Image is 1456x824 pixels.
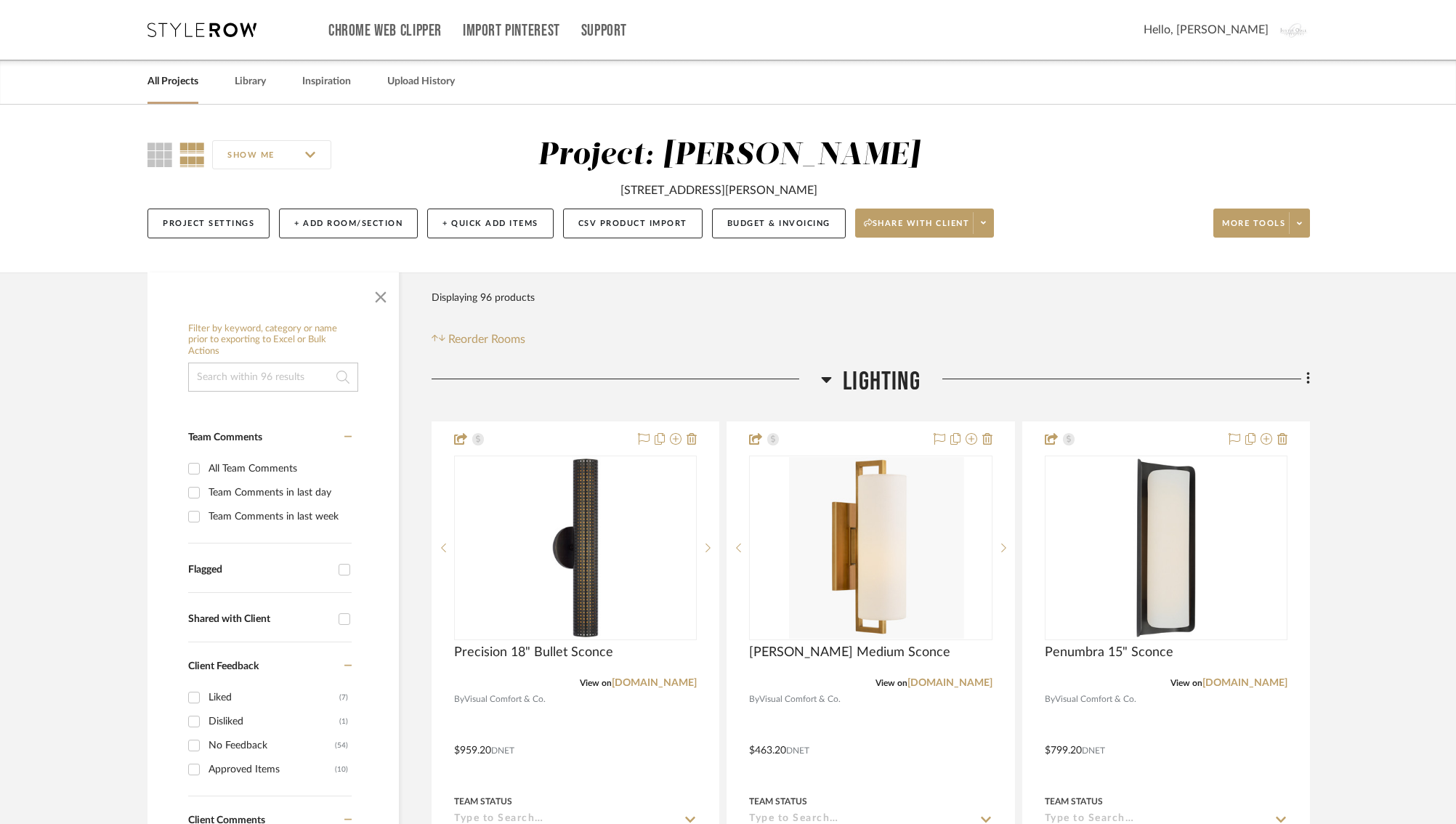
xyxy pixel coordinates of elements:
[843,366,921,397] span: Lighting
[1170,679,1202,687] span: View on
[875,679,907,687] span: View on
[1222,218,1285,240] span: More tools
[147,72,198,92] a: All Projects
[188,323,358,358] h6: Filter by keyword, category or name prior to exporting to Excel or Bulk Actions
[749,645,950,661] span: [PERSON_NAME] Medium Sconce
[302,72,351,92] a: Inspiration
[563,209,703,238] button: CSV Product Import
[864,218,970,240] span: Share with client
[387,72,455,92] a: Upload History
[188,564,331,576] div: Flagged
[581,25,627,37] a: Support
[620,182,817,199] div: [STREET_ADDRESS][PERSON_NAME]
[855,209,995,238] button: Share with client
[209,686,339,709] div: Liked
[463,25,560,37] a: Import Pinterest
[209,457,348,480] div: All Team Comments
[339,686,348,709] div: (7)
[538,140,920,171] div: Project: [PERSON_NAME]
[789,457,953,639] img: Bowen Medium Sconce
[759,692,841,706] span: Visual Comfort & Co.
[432,331,525,348] button: Reorder Rooms
[1045,795,1103,808] div: Team Status
[1055,692,1136,706] span: Visual Comfort & Co.
[454,645,613,661] span: Precision 18" Bullet Sconce
[485,457,666,639] img: Precision 18" Bullet Sconce
[209,505,348,528] div: Team Comments in last week
[209,710,339,733] div: Disliked
[147,209,270,238] button: Project Settings
[612,678,697,688] a: [DOMAIN_NAME]
[907,678,992,688] a: [DOMAIN_NAME]
[1075,457,1257,639] img: Penumbra 15" Sconce
[454,692,464,706] span: By
[366,280,395,309] button: Close
[328,25,442,37] a: Chrome Web Clipper
[209,481,348,504] div: Team Comments in last day
[432,283,535,312] div: Displaying 96 products
[1279,15,1310,45] img: avatar
[188,363,358,392] input: Search within 96 results
[339,710,348,733] div: (1)
[235,72,266,92] a: Library
[209,734,335,757] div: No Feedback
[1144,21,1269,39] span: Hello, [PERSON_NAME]
[1213,209,1310,238] button: More tools
[188,613,331,626] div: Shared with Client
[188,432,262,443] span: Team Comments
[448,331,525,348] span: Reorder Rooms
[464,692,546,706] span: Visual Comfort & Co.
[454,795,512,808] div: Team Status
[749,692,759,706] span: By
[335,734,348,757] div: (54)
[427,209,554,238] button: + Quick Add Items
[335,758,348,781] div: (10)
[1202,678,1287,688] a: [DOMAIN_NAME]
[209,758,335,781] div: Approved Items
[749,795,807,808] div: Team Status
[1045,645,1173,661] span: Penumbra 15" Sconce
[712,209,846,238] button: Budget & Invoicing
[1045,692,1055,706] span: By
[279,209,418,238] button: + Add Room/Section
[188,661,259,671] span: Client Feedback
[580,679,612,687] span: View on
